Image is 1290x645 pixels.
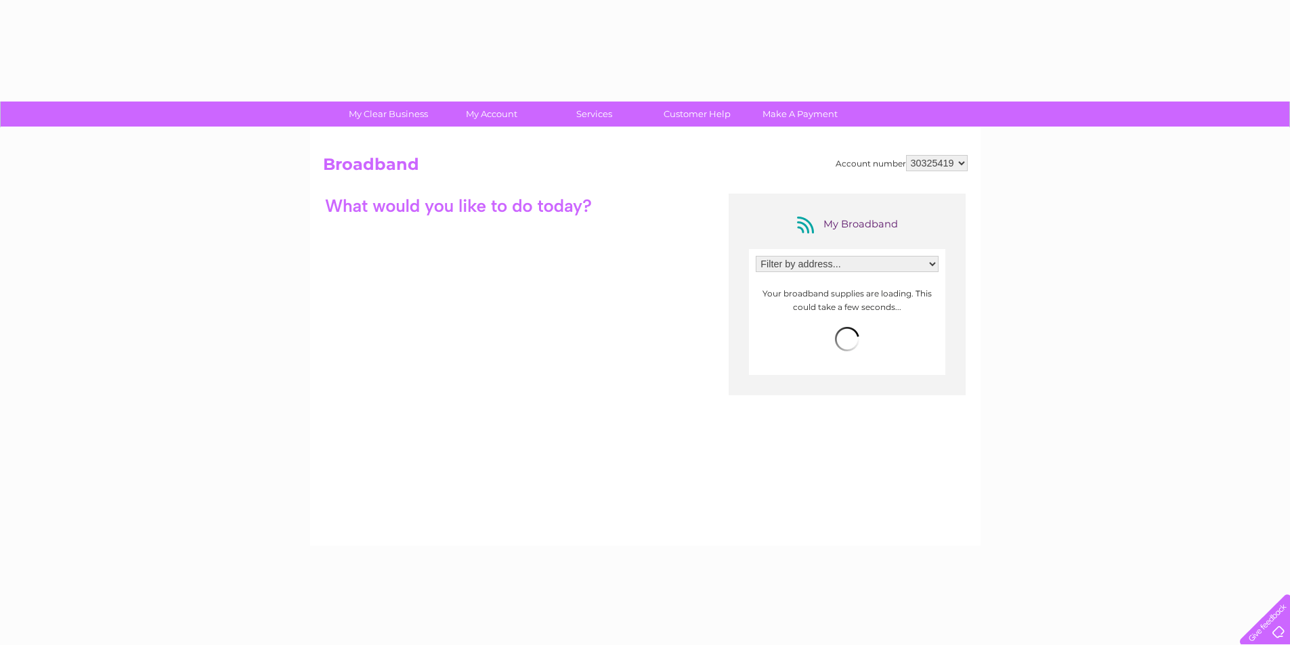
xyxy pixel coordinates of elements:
[323,155,968,181] h2: Broadband
[538,102,650,127] a: Services
[332,102,444,127] a: My Clear Business
[835,327,859,351] img: loading
[793,214,901,236] div: My Broadband
[756,287,939,313] p: Your broadband supplies are loading. This could take a few seconds...
[744,102,856,127] a: Make A Payment
[435,102,547,127] a: My Account
[641,102,753,127] a: Customer Help
[836,155,968,171] div: Account number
